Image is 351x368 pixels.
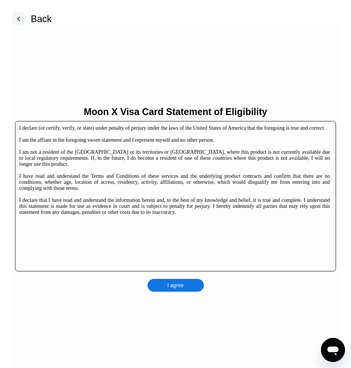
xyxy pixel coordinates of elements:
div: I declare (or certify, verify, or state) under penalty of perjury under the laws of the United St... [19,125,330,215]
iframe: Bouton de lancement de la fenêtre de messagerie [321,338,345,362]
div: Moon X Visa Card Statement of Eligibility [84,106,267,117]
div: Back [11,11,52,26]
div: Back [31,14,52,24]
div: I agree [148,279,204,292]
div: I agree [167,282,184,289]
